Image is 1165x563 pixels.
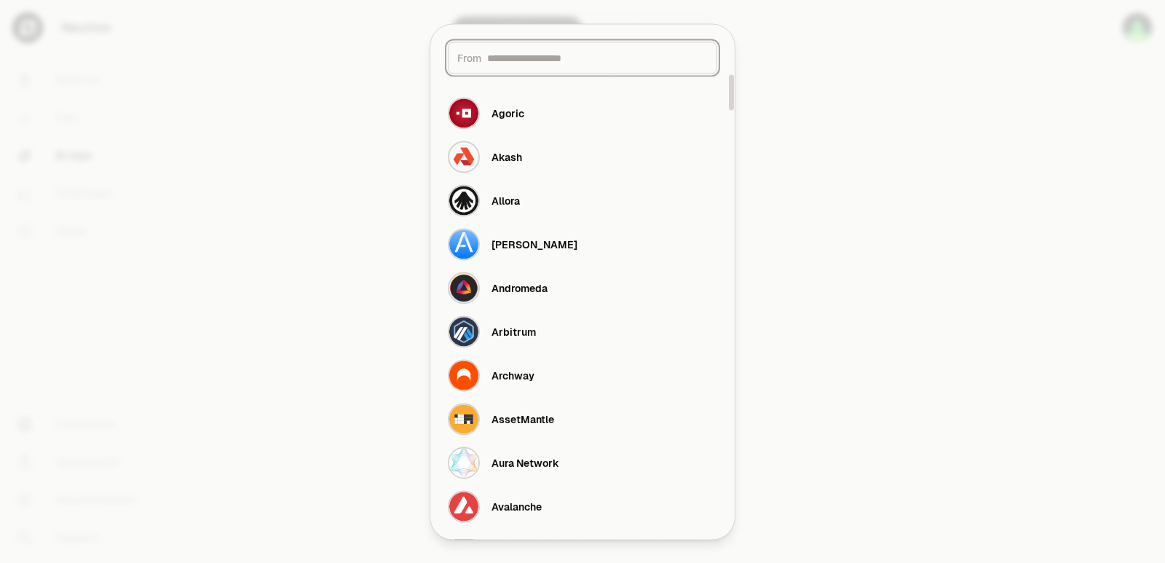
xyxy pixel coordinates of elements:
[448,359,480,391] img: Archway Logo
[491,237,577,251] div: [PERSON_NAME]
[491,280,548,295] div: Andromeda
[448,315,480,347] img: Arbitrum Logo
[491,455,559,470] div: Aura Network
[439,91,726,135] button: Agoric LogoAgoric
[439,310,726,353] button: Arbitrum LogoArbitrum
[439,178,726,222] button: Allora LogoAllora
[448,141,480,173] img: Akash Logo
[448,272,480,304] img: Andromeda Logo
[491,106,524,120] div: Agoric
[439,135,726,178] button: Akash LogoAkash
[491,412,554,426] div: AssetMantle
[491,368,534,382] div: Archway
[439,484,726,528] button: Avalanche LogoAvalanche
[439,441,726,484] button: Aura Network LogoAura Network
[491,149,522,164] div: Akash
[448,490,480,522] img: Avalanche Logo
[448,228,480,260] img: Althea Logo
[439,397,726,441] button: AssetMantle LogoAssetMantle
[491,324,536,339] div: Arbitrum
[439,222,726,266] button: Althea Logo[PERSON_NAME]
[448,403,480,435] img: AssetMantle Logo
[448,446,480,479] img: Aura Network Logo
[448,184,480,216] img: Allora Logo
[491,499,542,513] div: Avalanche
[491,193,520,208] div: Allora
[439,266,726,310] button: Andromeda LogoAndromeda
[439,353,726,397] button: Archway LogoArchway
[457,50,481,65] span: From
[448,97,480,129] img: Agoric Logo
